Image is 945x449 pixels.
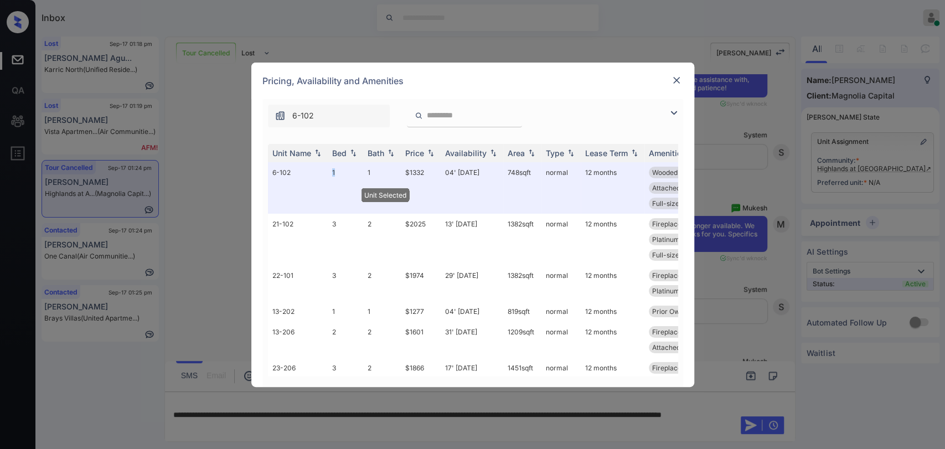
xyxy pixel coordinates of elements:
[541,301,581,322] td: normal
[385,149,396,157] img: sorting
[415,111,423,121] img: icon-zuma
[503,301,541,322] td: 819 sqft
[268,162,328,214] td: 6-102
[652,364,681,372] span: Fireplace
[652,235,704,244] span: Platinum Floori...
[581,214,644,265] td: 12 months
[401,265,441,301] td: $1974
[652,271,681,280] span: Fireplace
[405,148,424,158] div: Price
[401,358,441,394] td: $1866
[401,301,441,322] td: $1277
[328,301,363,322] td: 1
[328,162,363,214] td: 1
[328,358,363,394] td: 3
[268,214,328,265] td: 21-102
[401,322,441,358] td: $1601
[272,148,311,158] div: Unit Name
[652,287,704,295] span: Platinum Floori...
[488,149,499,157] img: sorting
[441,214,503,265] td: 13' [DATE]
[541,214,581,265] td: normal
[526,149,537,157] img: sorting
[541,265,581,301] td: normal
[581,265,644,301] td: 12 months
[312,149,323,157] img: sorting
[425,149,436,157] img: sorting
[268,322,328,358] td: 13-206
[268,301,328,322] td: 13-202
[503,358,541,394] td: 1451 sqft
[541,358,581,394] td: normal
[363,322,401,358] td: 2
[445,148,487,158] div: Availability
[363,358,401,394] td: 2
[581,162,644,214] td: 12 months
[441,358,503,394] td: 17' [DATE]
[441,162,503,214] td: 04' [DATE]
[363,301,401,322] td: 1
[251,63,694,99] div: Pricing, Availability and Amenities
[652,307,706,316] span: Prior Owner - P...
[503,162,541,214] td: 748 sqft
[652,328,681,336] span: Fireplace
[581,358,644,394] td: 12 months
[671,75,682,86] img: close
[508,148,525,158] div: Area
[565,149,576,157] img: sorting
[441,322,503,358] td: 31' [DATE]
[368,148,384,158] div: Bath
[581,322,644,358] td: 12 months
[441,265,503,301] td: 29' [DATE]
[652,343,705,352] span: Attached Garage
[268,358,328,394] td: 23-206
[401,162,441,214] td: $1332
[581,301,644,322] td: 12 months
[667,106,680,120] img: icon-zuma
[348,149,359,157] img: sorting
[328,322,363,358] td: 2
[363,265,401,301] td: 2
[652,168,695,177] span: Wooded View
[363,214,401,265] td: 2
[328,214,363,265] td: 3
[503,265,541,301] td: 1382 sqft
[649,148,686,158] div: Amenities
[268,265,328,301] td: 22-101
[541,162,581,214] td: normal
[328,265,363,301] td: 3
[441,301,503,322] td: 04' [DATE]
[652,184,705,192] span: Attached Garage
[652,220,681,228] span: Fireplace
[503,214,541,265] td: 1382 sqft
[585,148,628,158] div: Lease Term
[292,110,314,122] span: 6-102
[275,110,286,121] img: icon-zuma
[652,199,706,208] span: Full-size washe...
[503,322,541,358] td: 1209 sqft
[541,322,581,358] td: normal
[629,149,640,157] img: sorting
[332,148,347,158] div: Bed
[363,162,401,214] td: 1
[401,214,441,265] td: $2025
[546,148,564,158] div: Type
[652,251,706,259] span: Full-size washe...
